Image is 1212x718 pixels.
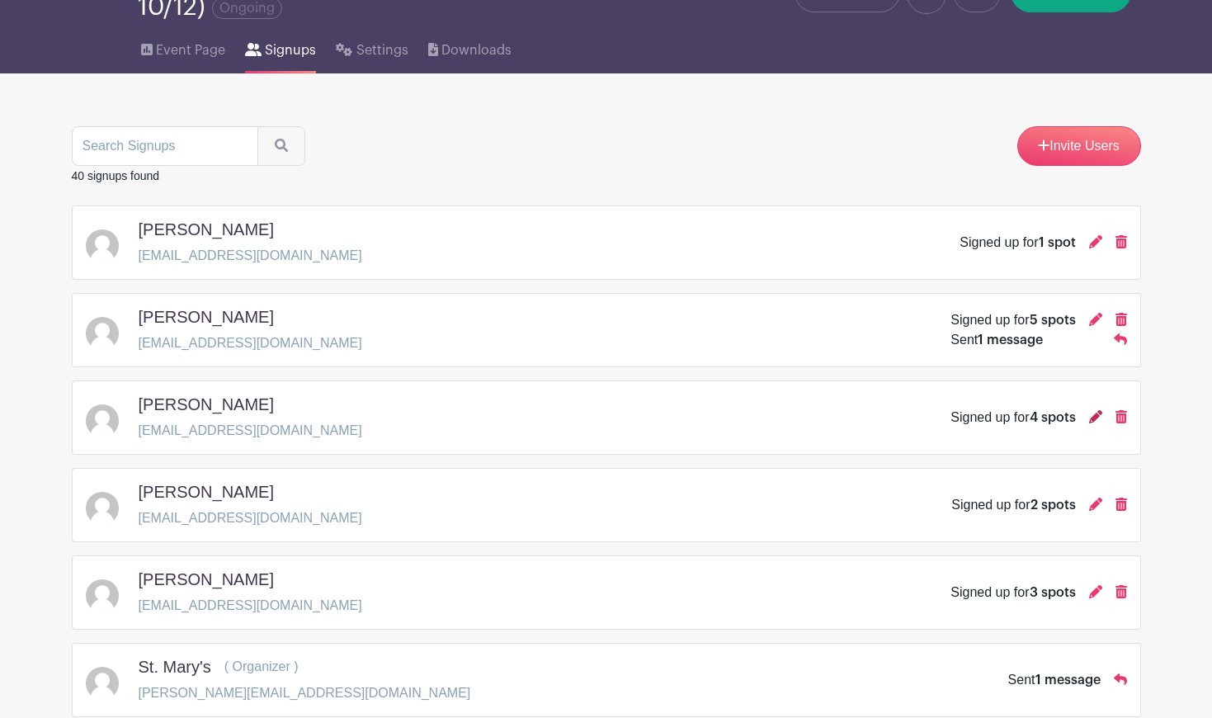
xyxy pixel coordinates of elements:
[139,596,362,616] p: [EMAIL_ADDRESS][DOMAIN_NAME]
[86,492,119,525] img: default-ce2991bfa6775e67f084385cd625a349d9dcbb7a52a09fb2fda1e96e2d18dcdb.png
[139,482,274,502] h5: [PERSON_NAME]
[139,421,362,441] p: [EMAIL_ADDRESS][DOMAIN_NAME]
[1039,236,1076,249] span: 1 spot
[86,579,119,612] img: default-ce2991bfa6775e67f084385cd625a349d9dcbb7a52a09fb2fda1e96e2d18dcdb.png
[950,310,1075,330] div: Signed up for
[139,246,362,266] p: [EMAIL_ADDRESS][DOMAIN_NAME]
[1030,411,1076,424] span: 4 spots
[951,495,1075,515] div: Signed up for
[139,569,274,589] h5: [PERSON_NAME]
[139,508,362,528] p: [EMAIL_ADDRESS][DOMAIN_NAME]
[960,233,1075,253] div: Signed up for
[1008,670,1101,690] div: Sent
[86,229,119,262] img: default-ce2991bfa6775e67f084385cd625a349d9dcbb7a52a09fb2fda1e96e2d18dcdb.png
[978,333,1043,347] span: 1 message
[950,408,1075,427] div: Signed up for
[441,40,512,60] span: Downloads
[356,40,408,60] span: Settings
[1030,498,1076,512] span: 2 spots
[1017,126,1141,166] a: Invite Users
[950,583,1075,602] div: Signed up for
[245,21,316,73] a: Signups
[72,169,160,182] small: 40 signups found
[156,40,225,60] span: Event Page
[86,404,119,437] img: default-ce2991bfa6775e67f084385cd625a349d9dcbb7a52a09fb2fda1e96e2d18dcdb.png
[1035,673,1101,687] span: 1 message
[141,21,225,73] a: Event Page
[86,317,119,350] img: default-ce2991bfa6775e67f084385cd625a349d9dcbb7a52a09fb2fda1e96e2d18dcdb.png
[1030,586,1076,599] span: 3 spots
[336,21,408,73] a: Settings
[139,683,471,703] p: [PERSON_NAME][EMAIL_ADDRESS][DOMAIN_NAME]
[72,126,258,166] input: Search Signups
[265,40,316,60] span: Signups
[950,330,1043,350] div: Sent
[139,333,362,353] p: [EMAIL_ADDRESS][DOMAIN_NAME]
[139,220,274,239] h5: [PERSON_NAME]
[428,21,512,73] a: Downloads
[86,667,119,700] img: default-ce2991bfa6775e67f084385cd625a349d9dcbb7a52a09fb2fda1e96e2d18dcdb.png
[1030,314,1076,327] span: 5 spots
[139,394,274,414] h5: [PERSON_NAME]
[139,307,274,327] h5: [PERSON_NAME]
[224,659,299,673] span: ( Organizer )
[139,657,211,677] h5: St. Mary's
